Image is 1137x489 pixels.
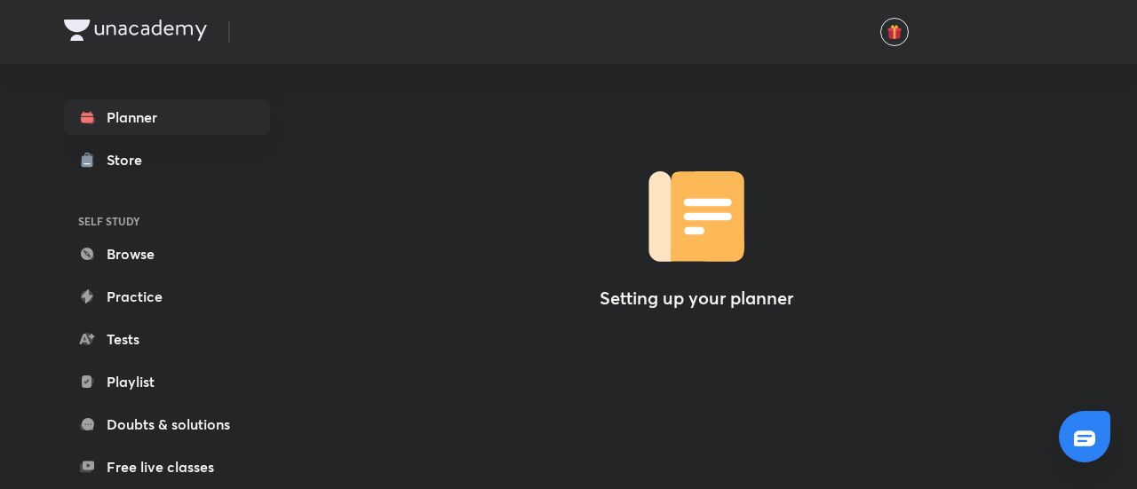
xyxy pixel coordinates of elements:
[64,142,270,177] a: Store
[64,279,270,314] a: Practice
[64,20,207,41] img: Company Logo
[600,288,793,309] h4: Setting up your planner
[64,20,207,45] a: Company Logo
[64,206,270,236] h6: SELF STUDY
[64,406,270,442] a: Doubts & solutions
[887,24,902,40] img: avatar
[107,149,153,170] div: Store
[64,364,270,399] a: Playlist
[64,321,270,357] a: Tests
[880,18,909,46] button: avatar
[64,236,270,272] a: Browse
[64,449,270,485] a: Free live classes
[64,99,270,135] a: Planner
